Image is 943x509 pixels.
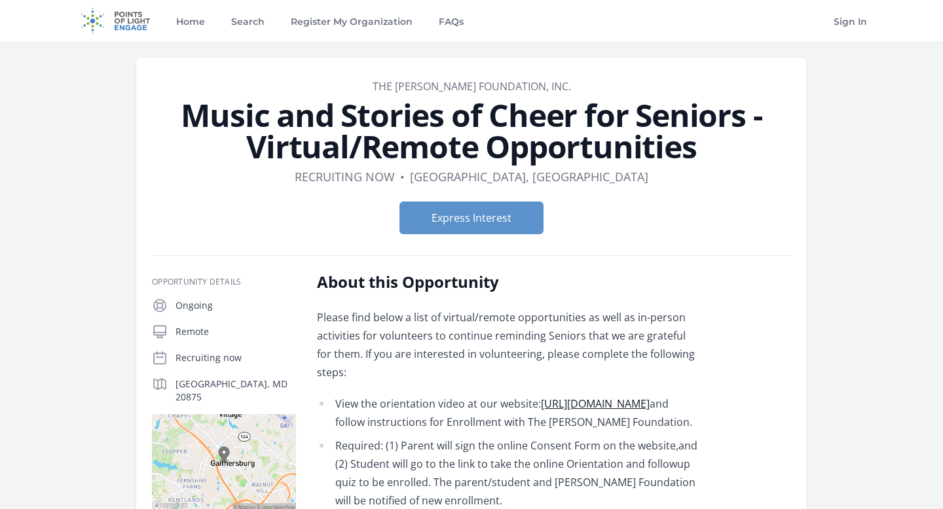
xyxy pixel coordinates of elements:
h1: Music and Stories of Cheer for Seniors - Virtual/Remote Opportunities [152,99,791,162]
div: • [400,167,405,186]
a: [URL][DOMAIN_NAME] [541,396,650,411]
li: View the orientation video at our website: and follow instructions for Enrollment with The [PERSO... [317,395,700,431]
p: Please find below a list of virtual/remote opportunities as well as in-person activities for volu... [317,308,700,381]
p: Remote [176,325,296,338]
p: [GEOGRAPHIC_DATA], MD 20875 [176,377,296,404]
button: Express Interest [399,202,544,234]
p: Recruiting now [176,351,296,364]
h3: Opportunity Details [152,277,296,287]
h2: About this Opportunity [317,272,700,292]
p: Ongoing [176,299,296,312]
dd: Recruiting now [295,167,395,186]
dd: [GEOGRAPHIC_DATA], [GEOGRAPHIC_DATA] [410,167,648,186]
a: The [PERSON_NAME] Foundation, Inc. [373,79,571,94]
